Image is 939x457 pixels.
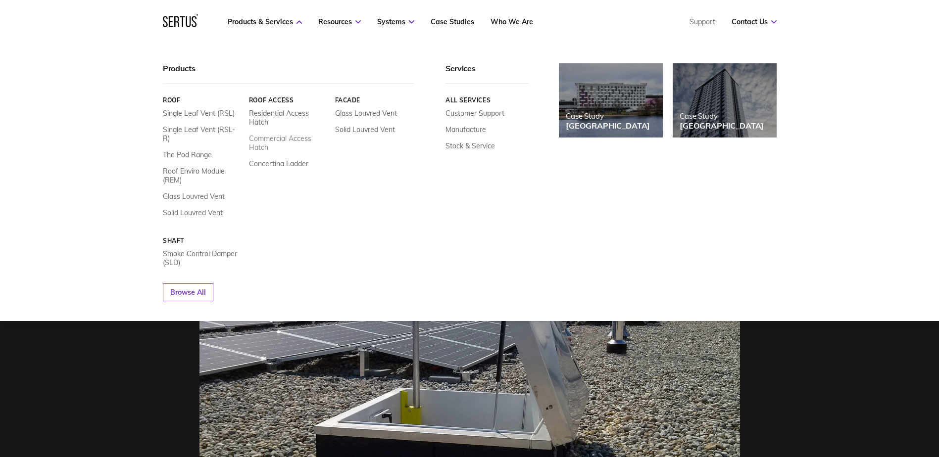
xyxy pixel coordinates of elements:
a: Who We Are [491,17,533,26]
a: Manufacture [445,125,486,134]
a: Single Leaf Vent (RSL-R) [163,125,242,143]
a: Smoke Control Damper (SLD) [163,249,242,267]
div: Products [163,63,413,84]
a: Single Leaf Vent (RSL) [163,109,235,118]
a: Systems [377,17,414,26]
a: Facade [335,96,413,104]
a: Glass Louvred Vent [335,109,396,118]
a: Case Study[GEOGRAPHIC_DATA] [559,63,663,137]
a: Stock & Service [445,141,495,150]
a: Commercial Access Hatch [248,134,327,152]
a: Contact Us [732,17,777,26]
iframe: Chat Widget [761,342,939,457]
a: Roof Enviro Module (REM) [163,167,242,184]
a: Shaft [163,237,242,244]
a: Roof [163,96,242,104]
a: Solid Louvred Vent [335,125,395,134]
a: Concertina Ladder [248,159,308,168]
a: Solid Louvred Vent [163,208,223,217]
a: Browse All [163,283,213,301]
a: Resources [318,17,361,26]
div: [GEOGRAPHIC_DATA] [680,121,764,131]
a: Residential Access Hatch [248,109,327,127]
a: Customer Support [445,109,504,118]
a: The Pod Range [163,150,212,159]
a: Roof Access [248,96,327,104]
a: Glass Louvred Vent [163,192,225,201]
a: Case Studies [431,17,474,26]
a: All services [445,96,529,104]
div: [GEOGRAPHIC_DATA] [566,121,650,131]
div: Case Study [680,111,764,121]
a: Products & Services [228,17,302,26]
div: Case Study [566,111,650,121]
div: Services [445,63,529,84]
a: Case Study[GEOGRAPHIC_DATA] [673,63,777,137]
a: Support [690,17,715,26]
